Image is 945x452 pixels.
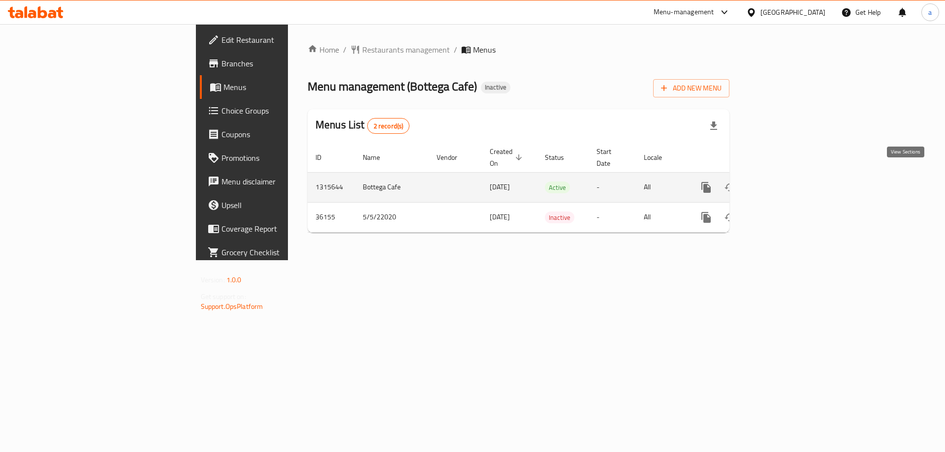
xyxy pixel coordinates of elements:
[221,152,346,164] span: Promotions
[694,206,718,229] button: more
[315,118,409,134] h2: Menus List
[200,241,354,264] a: Grocery Checklist
[363,151,393,163] span: Name
[200,170,354,193] a: Menu disclaimer
[200,99,354,122] a: Choice Groups
[200,193,354,217] a: Upsell
[490,146,525,169] span: Created On
[223,81,346,93] span: Menus
[597,146,624,169] span: Start Date
[481,83,510,91] span: Inactive
[589,172,636,202] td: -
[355,172,429,202] td: Bottega Cafe
[221,246,346,258] span: Grocery Checklist
[473,44,496,56] span: Menus
[308,44,729,56] nav: breadcrumb
[545,151,577,163] span: Status
[928,7,932,18] span: a
[362,44,450,56] span: Restaurants management
[226,273,242,286] span: 1.0.0
[355,202,429,232] td: 5/5/22020
[315,151,334,163] span: ID
[490,181,510,193] span: [DATE]
[221,34,346,46] span: Edit Restaurant
[200,52,354,75] a: Branches
[661,82,722,94] span: Add New Menu
[308,75,477,97] span: Menu management ( Bottega Cafe )
[221,105,346,117] span: Choice Groups
[490,211,510,223] span: [DATE]
[636,202,687,232] td: All
[654,6,714,18] div: Menu-management
[221,199,346,211] span: Upsell
[221,223,346,235] span: Coverage Report
[221,176,346,187] span: Menu disclaimer
[636,172,687,202] td: All
[201,273,225,286] span: Version:
[201,300,263,313] a: Support.OpsPlatform
[454,44,457,56] li: /
[644,151,675,163] span: Locale
[350,44,450,56] a: Restaurants management
[221,58,346,69] span: Branches
[545,212,574,223] span: Inactive
[368,121,409,131] span: 2 record(s)
[200,146,354,170] a: Promotions
[481,82,510,93] div: Inactive
[545,182,570,193] span: Active
[201,290,246,303] span: Get support on:
[200,75,354,99] a: Menus
[221,128,346,140] span: Coupons
[308,143,797,233] table: enhanced table
[718,206,742,229] button: Change Status
[687,143,797,173] th: Actions
[200,217,354,241] a: Coverage Report
[367,118,410,134] div: Total records count
[760,7,825,18] div: [GEOGRAPHIC_DATA]
[653,79,729,97] button: Add New Menu
[200,122,354,146] a: Coupons
[437,151,470,163] span: Vendor
[694,176,718,199] button: more
[589,202,636,232] td: -
[200,28,354,52] a: Edit Restaurant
